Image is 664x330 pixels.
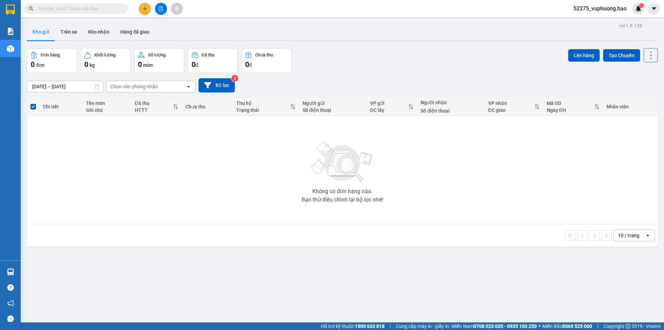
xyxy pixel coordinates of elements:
[131,98,182,116] th: Toggle SortBy
[171,3,183,15] button: aim
[640,3,643,8] span: 1
[65,17,289,26] li: 26 Phó Cơ Điều, Phường 12
[6,5,15,15] img: logo-vxr
[396,322,450,330] span: Cung cấp máy in - giấy in:
[138,60,142,69] span: 0
[603,49,640,62] button: Tạo Chuyến
[607,104,654,109] div: Nhân viên
[115,24,155,40] button: Hàng đã giao
[7,45,14,52] img: warehouse-icon
[27,81,103,92] input: Select a date range.
[619,22,642,29] div: ver 1.8.138
[302,197,383,203] div: Bạn thử điều chỉnh lại bộ lọc nhé!
[370,100,408,106] div: VP gửi
[55,24,83,40] button: Trên xe
[236,100,290,106] div: Thu hộ
[421,100,481,105] div: Người nhận
[199,78,235,92] button: Bộ lọc
[186,84,191,89] svg: open
[245,60,249,69] span: 0
[110,83,158,90] div: Chọn văn phòng nhận
[65,26,289,34] li: Hotline: 02839552959
[7,315,14,322] span: message
[488,107,534,113] div: ĐC giao
[86,107,128,113] div: Ghi chú
[7,284,14,291] span: question-circle
[27,24,55,40] button: Kho gửi
[651,6,657,12] span: caret-down
[547,100,594,106] div: Mã GD
[562,323,592,329] strong: 0369 525 060
[142,6,147,11] span: plus
[255,53,273,57] div: Chưa thu
[31,60,35,69] span: 0
[29,6,34,11] span: search
[308,137,377,186] img: svg+xml;base64,PHN2ZyBjbGFzcz0ibGlzdC1wbHVnX19zdmciIHhtbG5zPSJodHRwOi8vd3d3LnczLm9yZy8yMDAwL3N2Zy...
[355,323,385,329] strong: 1900 633 818
[303,100,363,106] div: Người gửi
[134,48,184,73] button: Số lượng0món
[27,48,77,73] button: Đơn hàng0đơn
[7,28,14,35] img: solution-icon
[648,3,660,15] button: caret-down
[231,75,238,82] sup: 2
[94,53,116,57] div: Khối lượng
[547,107,594,113] div: Ngày ĐH
[488,100,534,106] div: VP nhận
[188,48,238,73] button: Đã thu0đ
[568,4,632,13] span: 52275_vuphuong.hao
[390,322,391,330] span: |
[635,6,642,12] img: icon-new-feature
[195,62,198,68] span: đ
[202,53,214,57] div: Đã thu
[321,322,385,330] span: Hỗ trợ kỹ thuật:
[84,60,88,69] span: 0
[81,48,131,73] button: Khối lượng0kg
[192,60,195,69] span: 0
[38,5,120,12] input: Tìm tên, số ĐT hoặc mã đơn
[174,6,179,11] span: aim
[143,62,153,68] span: món
[542,322,592,330] span: Miền Bắc
[43,104,79,109] div: Chi tiết
[473,323,537,329] strong: 0708 023 035 - 0935 103 250
[9,50,121,62] b: GỬI : VP [PERSON_NAME]
[241,48,292,73] button: Chưa thu0đ
[303,107,363,113] div: Số điện thoại
[233,98,299,116] th: Toggle SortBy
[139,3,151,15] button: plus
[367,98,417,116] th: Toggle SortBy
[370,107,408,113] div: ĐC lấy
[83,24,115,40] button: Kho nhận
[135,107,173,113] div: HTTT
[618,232,639,239] div: 10 / trang
[312,189,372,194] div: Không có đơn hàng nào.
[421,108,481,114] div: Số điện thoại
[86,100,128,106] div: Tên món
[148,53,166,57] div: Số lượng
[626,324,630,329] span: copyright
[36,62,45,68] span: đơn
[135,100,173,106] div: Đã thu
[452,322,537,330] span: Miền Nam
[236,107,290,113] div: Trạng thái
[538,325,541,328] span: ⚪️
[639,3,644,8] sup: 1
[249,62,252,68] span: đ
[485,98,543,116] th: Toggle SortBy
[41,53,60,57] div: Đơn hàng
[597,322,598,330] span: |
[185,104,229,109] div: Chưa thu
[155,3,167,15] button: file-add
[90,62,95,68] span: kg
[9,9,43,43] img: logo.jpg
[7,300,14,306] span: notification
[158,6,163,11] span: file-add
[645,233,651,238] svg: open
[7,268,14,276] img: warehouse-icon
[568,49,600,62] button: Lên hàng
[543,98,603,116] th: Toggle SortBy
